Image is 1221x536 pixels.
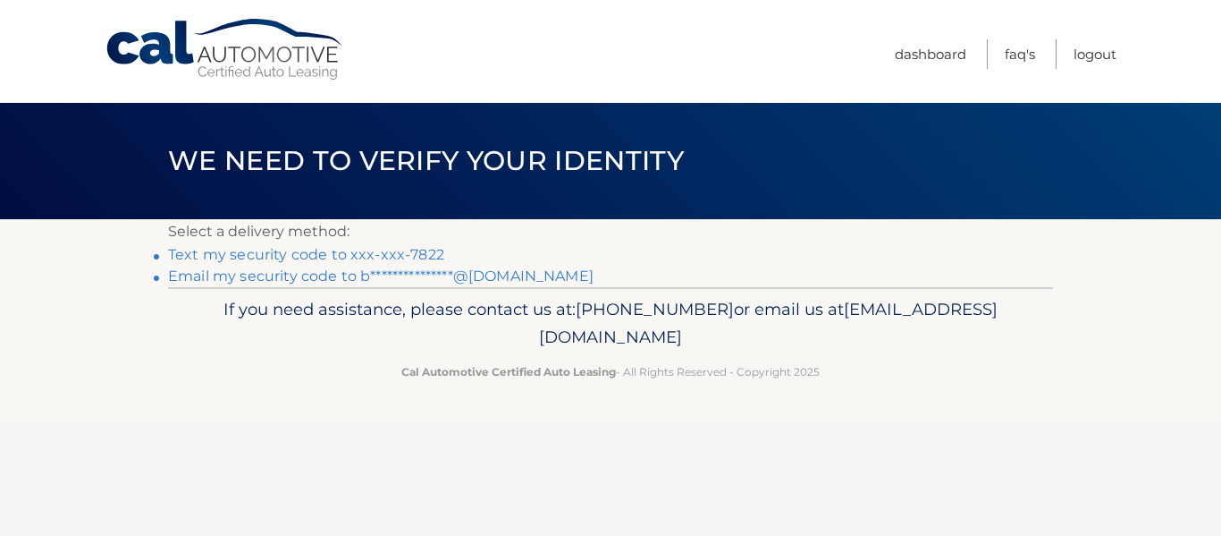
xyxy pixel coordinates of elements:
span: [PHONE_NUMBER] [576,299,734,319]
p: Select a delivery method: [168,219,1053,244]
a: Dashboard [895,39,966,69]
strong: Cal Automotive Certified Auto Leasing [401,365,616,379]
a: Cal Automotive [105,18,346,81]
span: We need to verify your identity [168,144,684,177]
a: Logout [1074,39,1116,69]
p: - All Rights Reserved - Copyright 2025 [180,362,1041,381]
p: If you need assistance, please contact us at: or email us at [180,295,1041,353]
a: Text my security code to xxx-xxx-7822 [168,246,444,263]
a: FAQ's [1005,39,1035,69]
